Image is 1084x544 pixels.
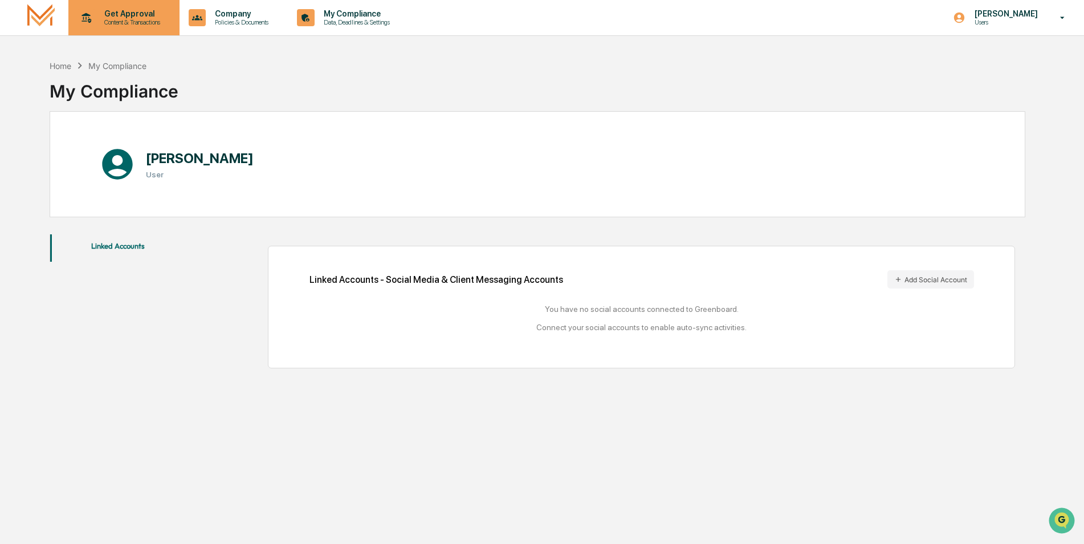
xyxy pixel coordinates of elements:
[7,161,76,181] a: 🔎Data Lookup
[50,234,186,262] div: secondary tabs example
[39,87,187,99] div: Start new chat
[146,150,254,167] h1: [PERSON_NAME]
[23,165,72,177] span: Data Lookup
[309,305,974,332] div: You have no social accounts connected to Greenboard. Connect your social accounts to enable auto-...
[1048,506,1078,537] iframe: Open customer support
[83,145,92,154] div: 🗄️
[309,270,974,289] div: Linked Accounts - Social Media & Client Messaging Accounts
[94,144,141,155] span: Attestations
[95,18,166,26] p: Content & Transactions
[113,193,138,202] span: Pylon
[887,270,974,289] button: Add Social Account
[965,18,1044,26] p: Users
[78,139,146,160] a: 🗄️Attestations
[23,144,74,155] span: Preclearance
[95,9,166,18] p: Get Approval
[11,24,207,42] p: How can we help?
[206,9,274,18] p: Company
[11,87,32,108] img: 1746055101610-c473b297-6a78-478c-a979-82029cc54cd1
[39,99,144,108] div: We're available if you need us!
[50,234,186,262] button: Linked Accounts
[88,61,146,71] div: My Compliance
[11,145,21,154] div: 🖐️
[194,91,207,104] button: Start new chat
[80,193,138,202] a: Powered byPylon
[7,139,78,160] a: 🖐️Preclearance
[27,4,55,31] img: logo
[315,9,396,18] p: My Compliance
[11,167,21,176] div: 🔎
[315,18,396,26] p: Data, Deadlines & Settings
[206,18,274,26] p: Policies & Documents
[50,61,71,71] div: Home
[146,170,254,179] h3: User
[50,72,178,102] div: My Compliance
[965,9,1044,18] p: [PERSON_NAME]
